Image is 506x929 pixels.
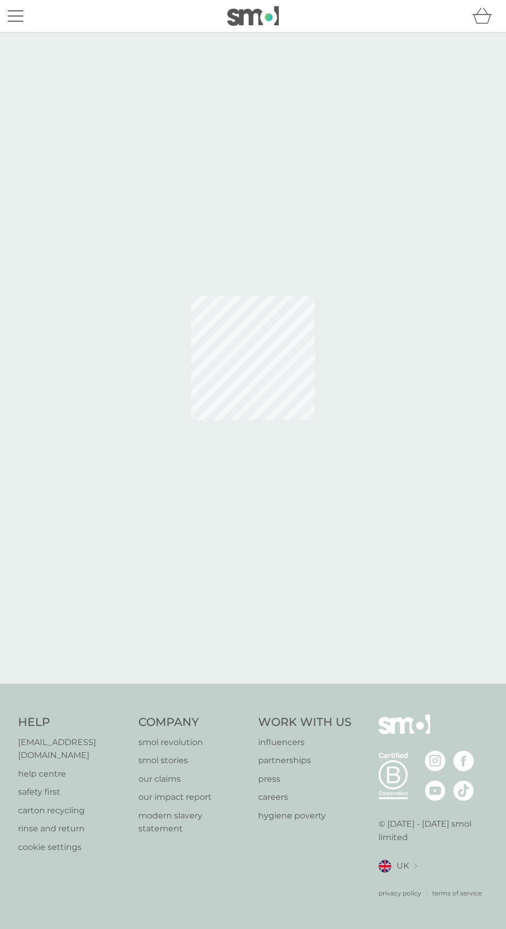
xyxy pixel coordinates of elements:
span: UK [397,859,409,873]
a: [EMAIL_ADDRESS][DOMAIN_NAME] [18,736,128,762]
a: our impact report [138,791,248,804]
p: © [DATE] - [DATE] smol limited [378,817,488,844]
img: visit the smol Youtube page [425,780,446,801]
a: our claims [138,772,248,786]
a: cookie settings [18,841,128,854]
a: smol revolution [138,736,248,749]
a: careers [258,791,352,804]
img: visit the smol Instagram page [425,751,446,771]
img: UK flag [378,860,391,873]
a: modern slavery statement [138,809,248,835]
a: carton recycling [18,804,128,817]
a: smol stories [138,754,248,767]
img: visit the smol Tiktok page [453,780,474,801]
a: press [258,772,352,786]
a: help centre [18,767,128,781]
img: smol [227,6,279,26]
a: influencers [258,736,352,749]
div: basket [472,6,498,26]
h4: Work With Us [258,715,352,731]
button: menu [8,6,23,26]
img: select a new location [414,863,417,869]
h4: Help [18,715,128,731]
a: privacy policy [378,888,421,898]
a: terms of service [432,888,482,898]
a: safety first [18,785,128,799]
img: smol [378,715,430,750]
a: rinse and return [18,822,128,835]
img: visit the smol Facebook page [453,751,474,771]
a: partnerships [258,754,352,767]
h4: Company [138,715,248,731]
a: hygiene poverty [258,809,352,823]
